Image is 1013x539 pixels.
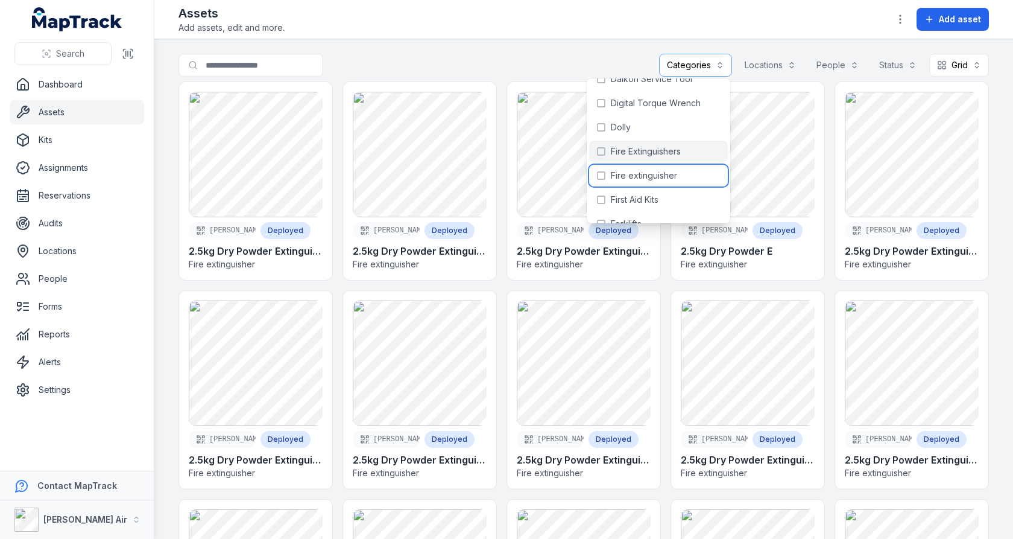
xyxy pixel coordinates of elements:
[10,100,144,124] a: Assets
[10,378,144,402] a: Settings
[10,267,144,291] a: People
[37,480,117,491] strong: Contact MapTrack
[10,295,144,319] a: Forms
[178,5,285,22] h2: Assets
[611,194,658,206] span: First Aid Kits
[917,8,989,31] button: Add asset
[611,121,631,133] span: Dolly
[10,156,144,180] a: Assignments
[10,350,144,374] a: Alerts
[611,170,677,182] span: Fire extinguisher
[611,73,692,85] span: Daikon Service Tool
[737,54,804,77] button: Locations
[809,54,866,77] button: People
[10,322,144,346] a: Reports
[871,54,924,77] button: Status
[14,42,112,65] button: Search
[10,211,144,235] a: Audits
[10,128,144,152] a: Kits
[939,13,981,25] span: Add asset
[659,54,732,77] button: Categories
[929,54,989,77] button: Grid
[611,218,642,230] span: Forklifts
[611,97,701,109] span: Digital Torque Wrench
[10,183,144,208] a: Reservations
[10,72,144,97] a: Dashboard
[10,239,144,263] a: Locations
[56,48,84,60] span: Search
[178,22,285,34] span: Add assets, edit and more.
[43,514,127,525] strong: [PERSON_NAME] Air
[32,7,122,31] a: MapTrack
[611,145,681,158] span: Fire Extinguishers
